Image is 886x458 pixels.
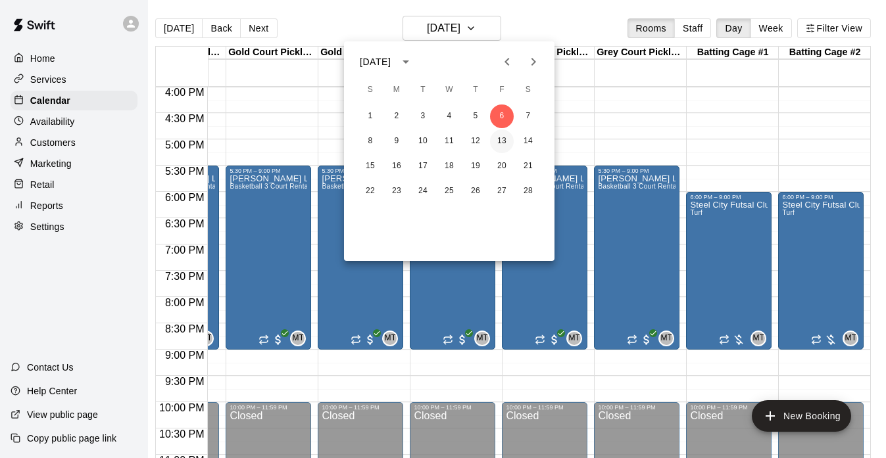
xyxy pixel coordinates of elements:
button: 27 [490,179,514,203]
button: 26 [464,179,487,203]
button: 22 [358,179,382,203]
button: 1 [358,104,382,128]
button: 3 [411,104,435,128]
button: 13 [490,129,514,153]
button: 4 [437,104,461,128]
button: 28 [516,179,540,203]
button: 5 [464,104,487,128]
button: 19 [464,154,487,178]
span: Friday [490,77,514,103]
span: Wednesday [437,77,461,103]
button: 24 [411,179,435,203]
button: 21 [516,154,540,178]
button: 9 [385,129,408,153]
button: 23 [385,179,408,203]
button: calendar view is open, switch to year view [395,51,417,73]
button: 11 [437,129,461,153]
div: [DATE] [360,55,391,69]
button: 6 [490,104,514,128]
span: Saturday [516,77,540,103]
button: 17 [411,154,435,178]
button: 25 [437,179,461,203]
span: Sunday [358,77,382,103]
button: 7 [516,104,540,128]
button: 18 [437,154,461,178]
button: Previous month [494,49,520,75]
button: 16 [385,154,408,178]
button: 12 [464,129,487,153]
span: Thursday [464,77,487,103]
button: 14 [516,129,540,153]
button: Next month [520,49,547,75]
button: 20 [490,154,514,178]
button: 10 [411,129,435,153]
button: 8 [358,129,382,153]
button: 2 [385,104,408,128]
span: Monday [385,77,408,103]
span: Tuesday [411,77,435,103]
button: 15 [358,154,382,178]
